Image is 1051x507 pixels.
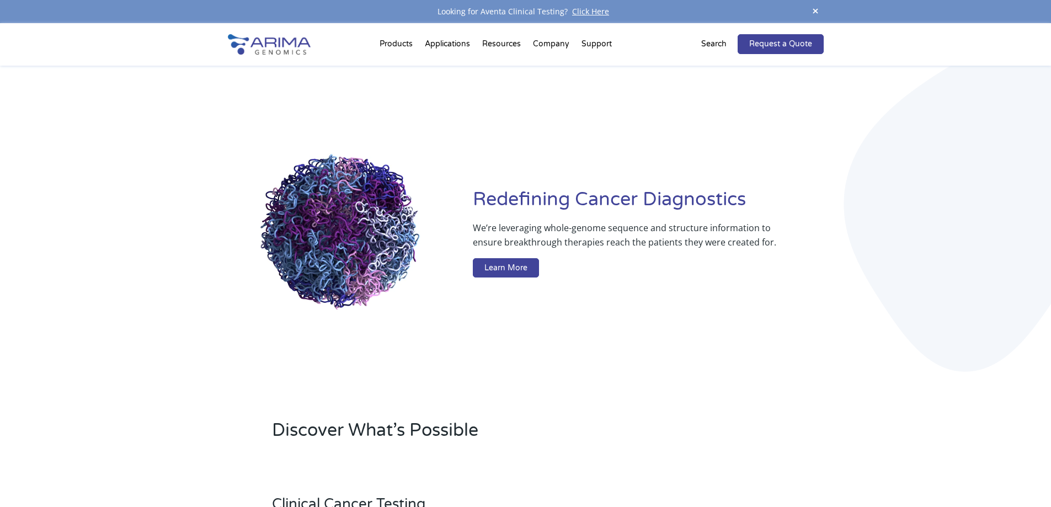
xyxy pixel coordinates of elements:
[272,418,666,451] h2: Discover What’s Possible
[473,221,779,258] p: We’re leveraging whole-genome sequence and structure information to ensure breakthrough therapies...
[228,34,311,55] img: Arima-Genomics-logo
[996,454,1051,507] iframe: Chat Widget
[473,187,823,221] h1: Redefining Cancer Diagnostics
[228,4,824,19] div: Looking for Aventa Clinical Testing?
[701,37,727,51] p: Search
[473,258,539,278] a: Learn More
[738,34,824,54] a: Request a Quote
[568,6,613,17] a: Click Here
